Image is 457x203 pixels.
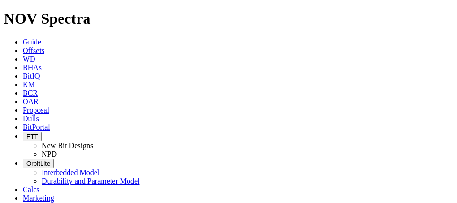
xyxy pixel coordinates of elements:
[42,168,99,177] a: Interbedded Model
[4,10,453,27] h1: NOV Spectra
[23,55,35,63] a: WD
[23,89,38,97] a: BCR
[23,46,44,54] a: Offsets
[23,185,40,194] a: Calcs
[26,133,38,140] span: FTT
[26,160,50,167] span: OrbitLite
[23,115,39,123] a: Dulls
[23,106,49,114] a: Proposal
[42,150,57,158] a: NPD
[23,97,39,106] a: OAR
[23,63,42,71] a: BHAs
[23,80,35,88] a: KM
[42,141,93,150] a: New Bit Designs
[23,123,50,131] a: BitPortal
[23,132,42,141] button: FTT
[23,38,41,46] a: Guide
[23,72,40,80] a: BitIQ
[23,194,54,202] a: Marketing
[42,177,140,185] a: Durability and Parameter Model
[23,159,54,168] button: OrbitLite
